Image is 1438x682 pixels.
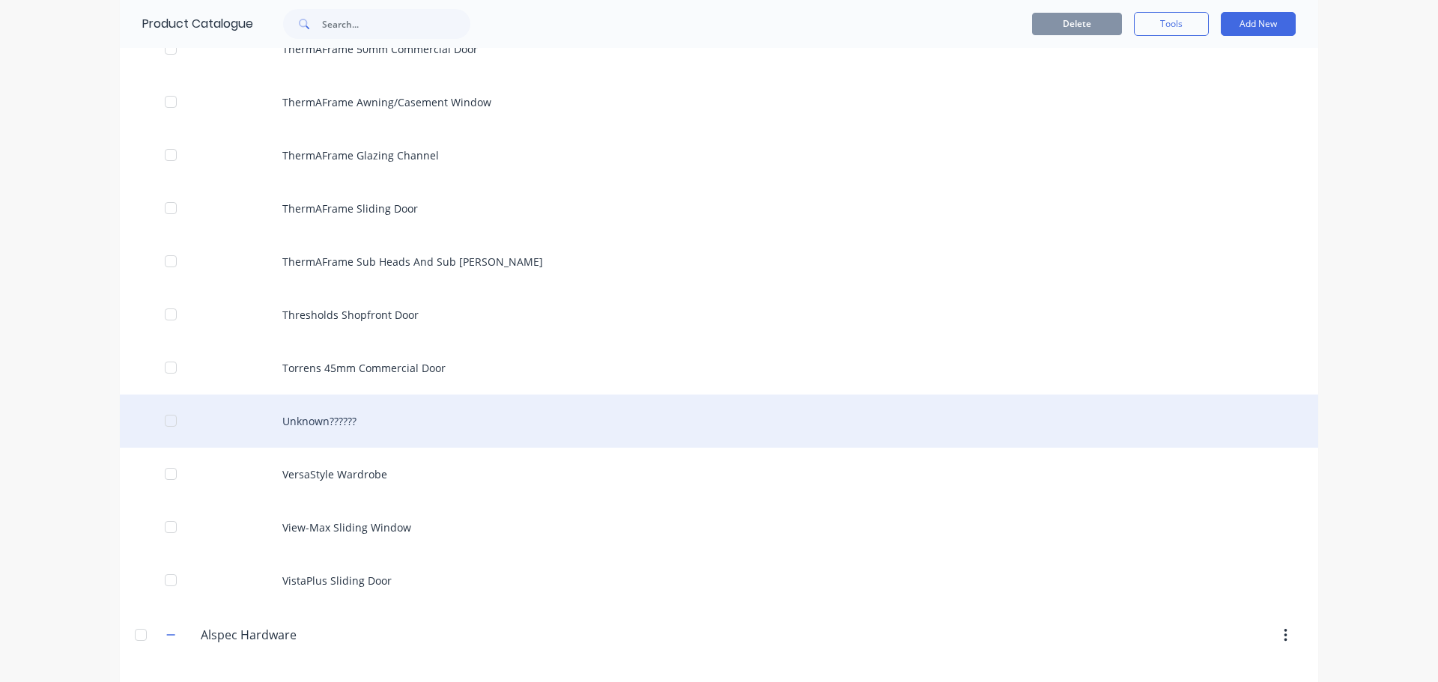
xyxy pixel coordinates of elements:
[1221,12,1296,36] button: Add New
[120,235,1318,288] div: ThermAFrame Sub Heads And Sub [PERSON_NAME]
[1032,13,1122,35] button: Delete
[120,554,1318,607] div: VistaPlus Sliding Door
[120,341,1318,395] div: Torrens 45mm Commercial Door
[120,395,1318,448] div: Unknown??????
[120,22,1318,76] div: ThermAFrame 50mm Commercial Door
[120,182,1318,235] div: ThermAFrame Sliding Door
[120,129,1318,182] div: ThermAFrame Glazing Channel
[1134,12,1209,36] button: Tools
[201,626,378,644] input: Enter category name
[120,76,1318,129] div: ThermAFrame Awning/Casement Window
[322,9,470,39] input: Search...
[120,501,1318,554] div: View-Max Sliding Window
[120,288,1318,341] div: Thresholds Shopfront Door
[120,448,1318,501] div: VersaStyle Wardrobe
